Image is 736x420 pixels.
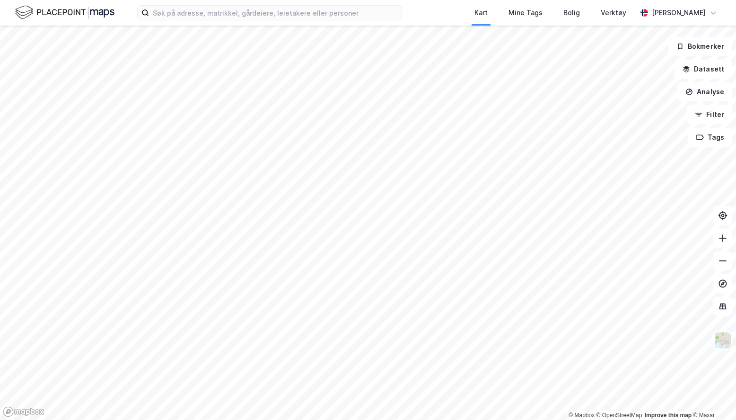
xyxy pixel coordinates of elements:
div: Verktøy [601,7,626,18]
button: Analyse [677,82,732,101]
img: logo.f888ab2527a4732fd821a326f86c7f29.svg [15,4,114,21]
a: Improve this map [645,412,692,419]
div: [PERSON_NAME] [652,7,706,18]
img: Z [714,331,732,349]
div: Kart [474,7,488,18]
button: Filter [687,105,732,124]
button: Bokmerker [668,37,732,56]
a: OpenStreetMap [596,412,642,419]
div: Mine Tags [508,7,543,18]
button: Datasett [675,60,732,79]
a: Mapbox homepage [3,406,44,417]
a: Mapbox [569,412,595,419]
button: Tags [688,128,732,147]
iframe: Chat Widget [689,375,736,420]
div: Bolig [563,7,580,18]
input: Søk på adresse, matrikkel, gårdeiere, leietakere eller personer [149,6,402,20]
